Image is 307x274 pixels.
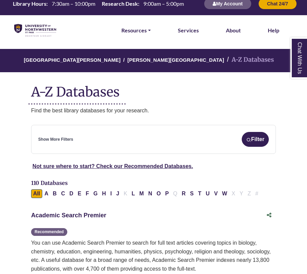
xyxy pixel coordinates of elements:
[188,189,196,198] button: Filter Results S
[31,180,68,186] span: 110 Databases
[31,228,67,236] span: Recommended
[242,132,269,147] button: Filter
[121,26,151,35] a: Resources
[220,189,229,198] button: Filter Results W
[155,189,163,198] button: Filter Results O
[24,56,120,63] a: [GEOGRAPHIC_DATA][PERSON_NAME]
[204,189,212,198] button: Filter Results U
[127,56,224,63] a: [PERSON_NAME][GEOGRAPHIC_DATA]
[178,26,199,35] a: Services
[31,106,276,115] p: Find the best library databases for your research.
[204,1,252,6] a: My Account
[143,0,184,7] span: 9:00am – 5:00pm
[52,0,95,7] span: 7:30am – 10:00pm
[51,189,59,198] button: Filter Results B
[100,189,108,198] button: Filter Results H
[31,79,276,100] h1: A-Z Databases
[268,26,279,35] a: Help
[31,212,106,219] a: Academic Search Premier
[59,189,67,198] button: Filter Results C
[262,209,276,222] button: Share this database
[137,189,146,198] button: Filter Results M
[226,26,241,35] a: About
[114,189,121,198] button: Filter Results J
[108,189,114,198] button: Filter Results I
[180,189,188,198] button: Filter Results R
[31,191,261,196] div: Alpha-list to filter by first letter of database name
[163,189,171,198] button: Filter Results P
[76,189,84,198] button: Filter Results E
[32,163,193,169] a: Not sure where to start? Check our Recommended Databases.
[146,189,154,198] button: Filter Results N
[67,189,75,198] button: Filter Results D
[129,189,137,198] button: Filter Results L
[14,24,56,37] img: library_home
[31,49,276,72] nav: breadcrumb
[43,189,51,198] button: Filter Results A
[196,189,204,198] button: Filter Results T
[31,189,42,198] button: All
[258,1,297,6] a: Chat 24/7
[212,189,220,198] button: Filter Results V
[38,136,73,143] a: Show More Filters
[31,239,276,273] p: You can use Academic Search Premier to search for full text articles covering topics in biology, ...
[224,55,274,65] li: A-Z Databases
[91,189,99,198] button: Filter Results G
[84,189,91,198] button: Filter Results F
